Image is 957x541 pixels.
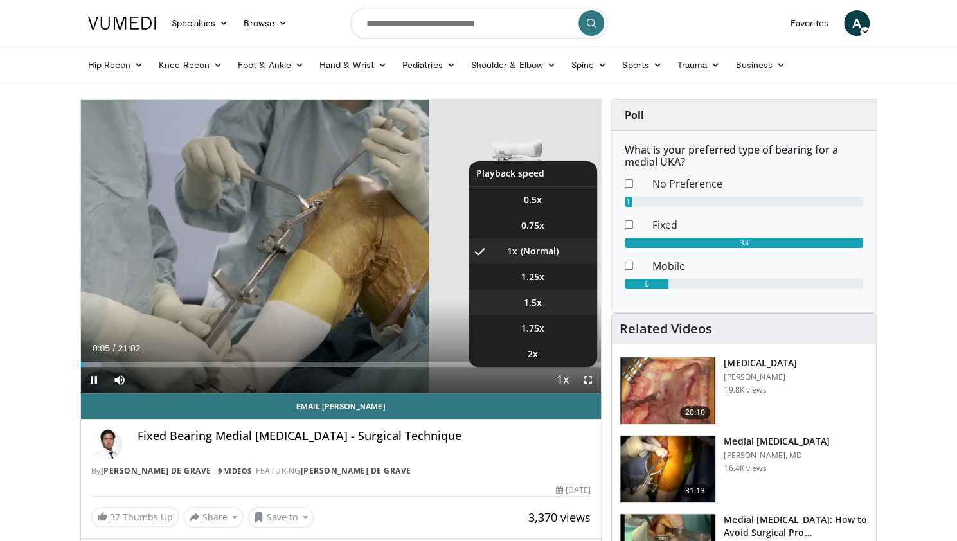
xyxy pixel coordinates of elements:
a: [PERSON_NAME] de Grave [301,465,411,476]
button: Save to [248,507,314,528]
a: Knee Recon [151,52,230,78]
span: 31:13 [680,484,711,497]
div: 6 [625,279,668,289]
a: Sports [614,52,670,78]
p: [PERSON_NAME] [724,372,797,382]
h3: Medial [MEDICAL_DATA] [724,435,829,448]
button: Playback Rate [550,367,575,393]
a: Spine [564,52,614,78]
input: Search topics, interventions [350,8,607,39]
p: [PERSON_NAME], MD [724,450,829,461]
a: Hip Recon [80,52,152,78]
video-js: Video Player [81,100,602,393]
dd: Fixed [643,217,873,233]
span: 0:05 [93,343,110,353]
h4: Fixed Bearing Medial [MEDICAL_DATA] - Surgical Technique [138,429,591,443]
span: 3,370 views [528,510,591,525]
div: By FEATURING [91,465,591,477]
button: Mute [107,367,132,393]
a: Email [PERSON_NAME] [81,393,602,419]
span: 0.75x [521,219,544,232]
span: 2x [528,348,538,360]
div: 33 [625,238,863,248]
a: 9 Videos [213,465,256,476]
img: whit_3.png.150x105_q85_crop-smart_upscale.jpg [620,357,715,424]
a: Hand & Wrist [312,52,395,78]
a: [PERSON_NAME] de Grave [101,465,211,476]
img: Avatar [91,429,122,460]
span: 20:10 [680,406,711,419]
span: / [113,343,116,353]
a: 31:13 Medial [MEDICAL_DATA] [PERSON_NAME], MD 16.4K views [620,435,868,503]
button: Fullscreen [575,367,601,393]
img: 294122_0000_1.png.150x105_q85_crop-smart_upscale.jpg [620,436,715,502]
a: 20:10 [MEDICAL_DATA] [PERSON_NAME] 19.8K views [620,357,868,425]
h4: Related Videos [620,321,712,337]
a: Shoulder & Elbow [463,52,564,78]
span: 21:02 [118,343,140,353]
a: Favorites [783,10,836,36]
a: Business [728,52,793,78]
p: 19.8K views [724,385,766,395]
a: Browse [236,10,295,36]
h3: Medial [MEDICAL_DATA]: How to Avoid Surgical Pro… [724,513,868,539]
span: 1.25x [521,270,544,283]
span: 1.75x [521,322,544,335]
p: 16.4K views [724,463,766,474]
span: 0.5x [524,193,542,206]
a: Foot & Ankle [230,52,312,78]
div: 1 [625,197,632,207]
h6: What is your preferred type of bearing for a medial UKA? [625,144,863,168]
dd: Mobile [643,258,873,274]
a: Pediatrics [395,52,463,78]
a: Specialties [164,10,237,36]
span: 1.5x [524,296,542,309]
div: Progress Bar [81,362,602,367]
img: VuMedi Logo [88,17,156,30]
dd: No Preference [643,176,873,191]
span: 37 [110,511,120,523]
a: A [844,10,870,36]
strong: Poll [625,108,644,122]
button: Pause [81,367,107,393]
button: Share [184,507,244,528]
div: [DATE] [556,484,591,496]
span: 1x [507,245,517,258]
a: Trauma [670,52,728,78]
h3: [MEDICAL_DATA] [724,357,797,369]
a: 37 Thumbs Up [91,507,179,527]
